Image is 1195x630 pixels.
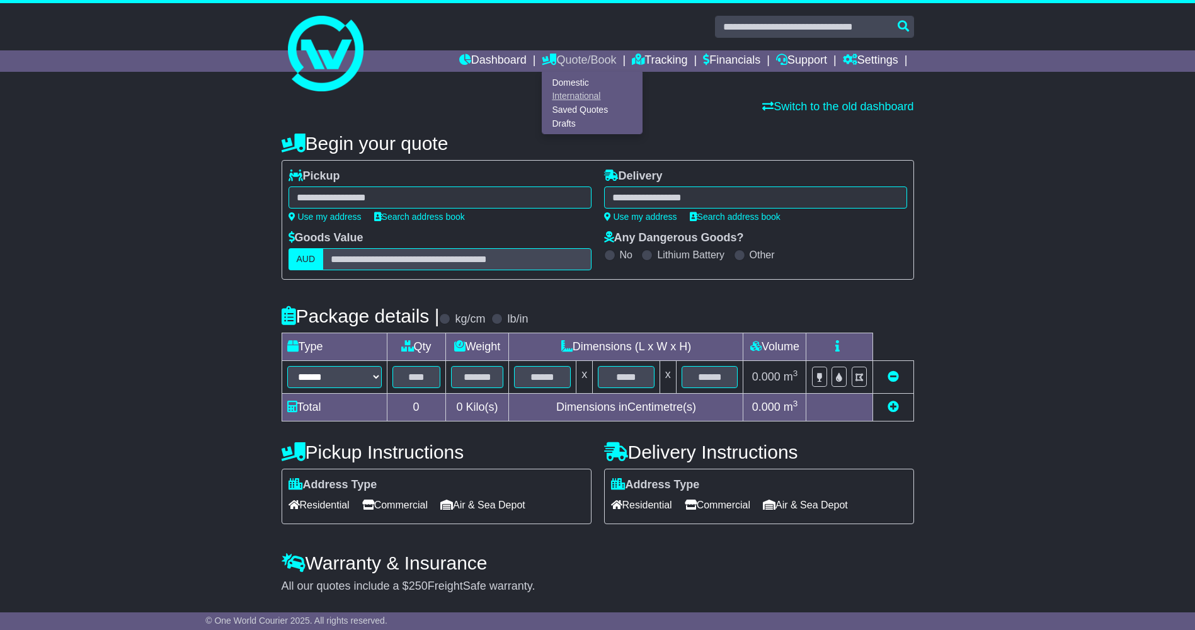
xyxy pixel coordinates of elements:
[509,333,743,361] td: Dimensions (L x W x H)
[542,103,642,117] a: Saved Quotes
[282,133,914,154] h4: Begin your quote
[542,76,642,89] a: Domestic
[843,50,898,72] a: Settings
[660,361,676,394] td: x
[374,212,465,222] a: Search address book
[509,394,743,421] td: Dimensions in Centimetre(s)
[620,249,632,261] label: No
[685,495,750,515] span: Commercial
[282,553,914,573] h4: Warranty & Insurance
[611,495,672,515] span: Residential
[752,401,780,413] span: 0.000
[440,495,525,515] span: Air & Sea Depot
[542,50,616,72] a: Quote/Book
[604,442,914,462] h4: Delivery Instructions
[282,306,440,326] h4: Package details |
[362,495,428,515] span: Commercial
[205,616,387,626] span: © One World Courier 2025. All rights reserved.
[507,312,528,326] label: lb/in
[632,50,687,72] a: Tracking
[289,169,340,183] label: Pickup
[690,212,780,222] a: Search address book
[289,478,377,492] label: Address Type
[763,495,848,515] span: Air & Sea Depot
[409,580,428,592] span: 250
[888,401,899,413] a: Add new item
[576,361,593,394] td: x
[750,249,775,261] label: Other
[455,312,485,326] label: kg/cm
[289,495,350,515] span: Residential
[542,89,642,103] a: International
[784,370,798,383] span: m
[743,333,806,361] td: Volume
[784,401,798,413] span: m
[762,100,913,113] a: Switch to the old dashboard
[657,249,724,261] label: Lithium Battery
[456,401,462,413] span: 0
[604,169,663,183] label: Delivery
[459,50,527,72] a: Dashboard
[604,212,677,222] a: Use my address
[289,212,362,222] a: Use my address
[542,117,642,130] a: Drafts
[776,50,827,72] a: Support
[793,399,798,408] sup: 3
[282,394,387,421] td: Total
[289,231,363,245] label: Goods Value
[282,580,914,593] div: All our quotes include a $ FreightSafe warranty.
[793,369,798,378] sup: 3
[387,333,445,361] td: Qty
[752,370,780,383] span: 0.000
[445,394,509,421] td: Kilo(s)
[611,478,700,492] label: Address Type
[888,370,899,383] a: Remove this item
[387,394,445,421] td: 0
[604,231,744,245] label: Any Dangerous Goods?
[703,50,760,72] a: Financials
[282,333,387,361] td: Type
[542,72,643,134] div: Quote/Book
[282,442,592,462] h4: Pickup Instructions
[289,248,324,270] label: AUD
[445,333,509,361] td: Weight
